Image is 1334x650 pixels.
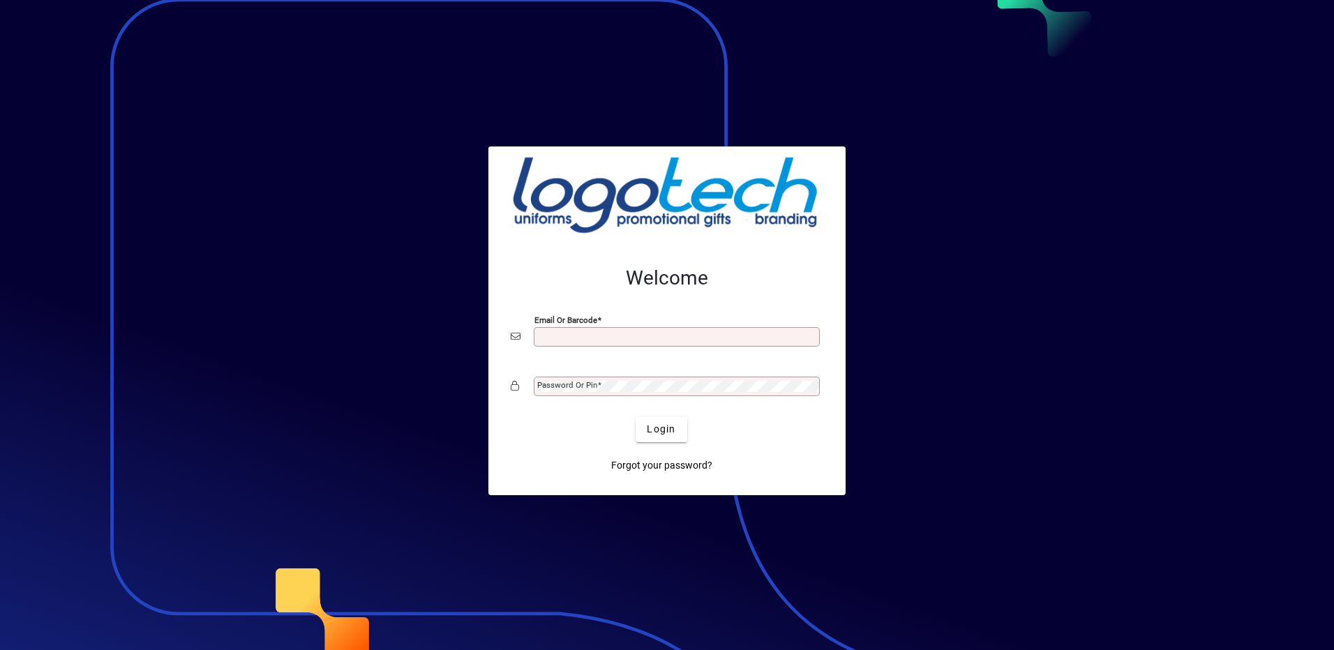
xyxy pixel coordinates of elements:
[511,266,823,290] h2: Welcome
[647,422,675,437] span: Login
[611,458,712,473] span: Forgot your password?
[537,380,597,390] mat-label: Password or Pin
[534,315,597,324] mat-label: Email or Barcode
[606,453,718,478] a: Forgot your password?
[636,417,687,442] button: Login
